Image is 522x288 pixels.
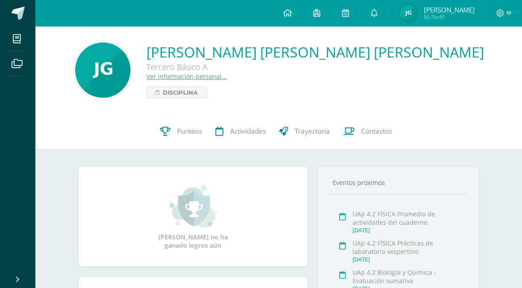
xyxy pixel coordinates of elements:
span: Mi Perfil [424,13,475,21]
div: UAp 4.2 Biología y Química - Evaluación sumativa [353,268,464,285]
span: Disciplina [163,87,198,98]
a: Ver información personal... [146,72,227,81]
div: Eventos próximos [329,178,468,187]
span: Contactos [361,127,392,136]
span: [PERSON_NAME] [424,5,475,14]
div: UAp 4.2 FÍSICA Promedio de actividades del cuaderno [353,210,464,227]
img: a95918adaba02303f28b10f693e9760c.png [75,42,130,98]
a: Punteos [154,114,209,149]
span: Trayectoria [295,127,330,136]
img: 8012678d50ceae5304f6543d3d2a5096.png [399,4,417,22]
a: Disciplina [146,87,207,98]
img: achievement_small.png [169,184,217,228]
div: [DATE] [353,256,464,263]
span: Actividades [230,127,266,136]
div: Tercero Básico A [146,61,412,72]
a: [PERSON_NAME] [PERSON_NAME] [PERSON_NAME] [146,42,484,61]
div: [DATE] [353,227,464,234]
div: UAp 4.2 FÍSICA Prácticas de laboratorio vespertino [353,239,464,256]
span: Punteos [177,127,202,136]
a: Contactos [337,114,399,149]
div: [PERSON_NAME] no ha ganado logros aún [149,184,237,250]
a: Trayectoria [273,114,337,149]
a: Actividades [209,114,273,149]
